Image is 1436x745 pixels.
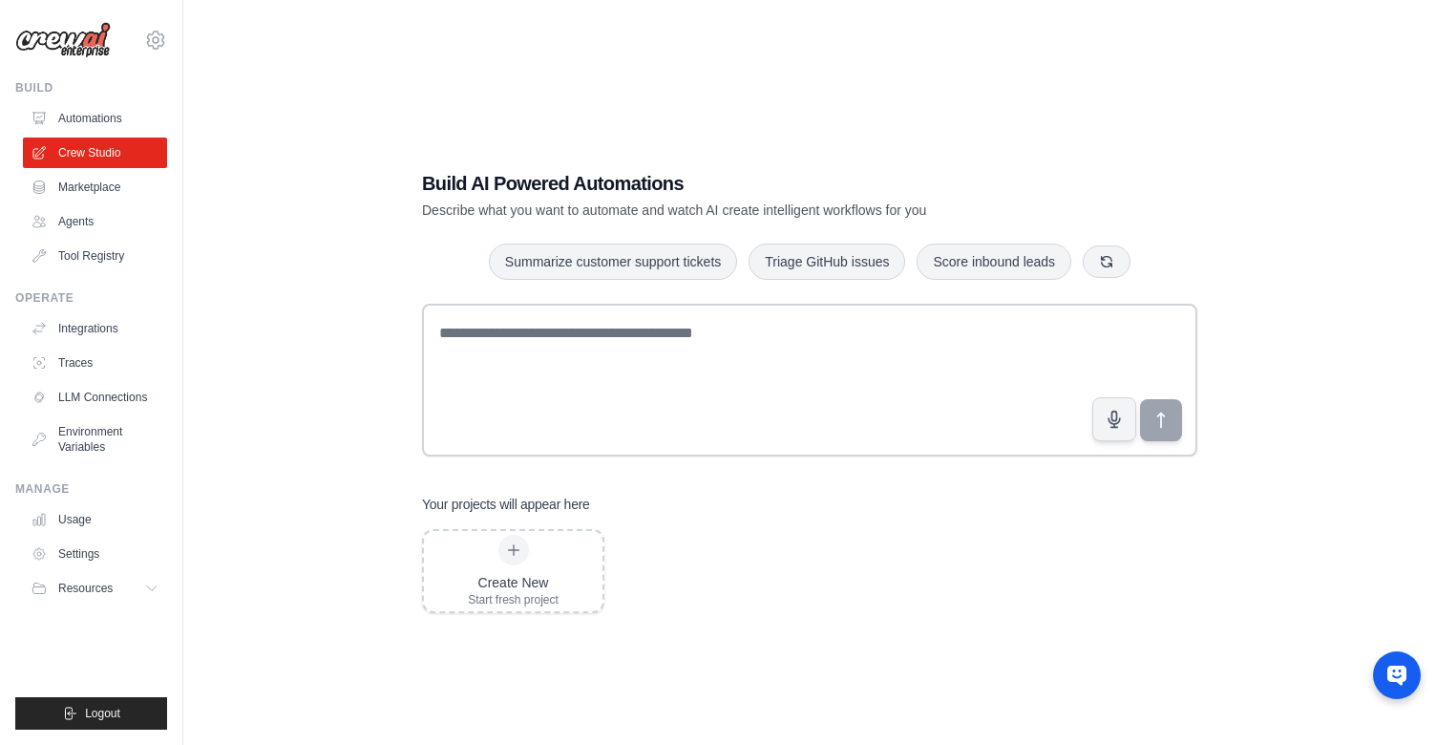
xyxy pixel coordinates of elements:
[917,244,1071,280] button: Score inbound leads
[15,80,167,96] div: Build
[85,706,120,721] span: Logout
[15,22,111,58] img: Logo
[23,382,167,413] a: LLM Connections
[23,539,167,569] a: Settings
[15,481,167,497] div: Manage
[23,172,167,202] a: Marketplace
[23,504,167,535] a: Usage
[23,103,167,134] a: Automations
[422,495,590,514] h3: Your projects will appear here
[1083,245,1130,278] button: Get new suggestions
[23,206,167,237] a: Agents
[15,290,167,306] div: Operate
[749,244,905,280] button: Triage GitHub issues
[489,244,737,280] button: Summarize customer support tickets
[23,241,167,271] a: Tool Registry
[23,138,167,168] a: Crew Studio
[1092,397,1136,441] button: Click to speak your automation idea
[58,581,113,596] span: Resources
[23,313,167,344] a: Integrations
[422,201,1064,220] p: Describe what you want to automate and watch AI create intelligent workflows for you
[468,592,559,607] div: Start fresh project
[23,416,167,462] a: Environment Variables
[468,573,559,592] div: Create New
[23,348,167,378] a: Traces
[23,573,167,604] button: Resources
[15,697,167,730] button: Logout
[422,170,1064,197] h1: Build AI Powered Automations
